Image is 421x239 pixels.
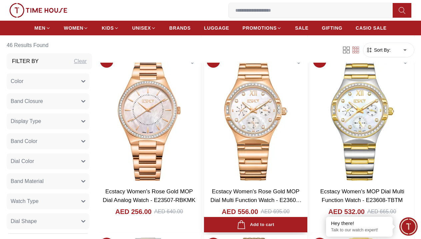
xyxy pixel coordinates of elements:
button: Add to cart [204,217,308,233]
button: Dial Shape [7,213,89,229]
h4: AED 256.00 [115,207,152,216]
a: KIDS [102,22,119,34]
span: KIDS [102,25,114,31]
span: GIFTING [322,25,342,31]
a: SALE [295,22,308,34]
span: SALE [295,25,308,31]
span: Dial Shape [11,217,37,225]
img: Ecstacy Women's Rose Gold MOP Dial Multi Function Watch - E23608-RBKMK [204,52,308,183]
span: LUGGAGE [204,25,229,31]
a: Ecstacy Women's Rose Gold MOP Dial Multi Function Watch - E23608-RBKMK [210,188,301,212]
a: PROMOTIONS [243,22,282,34]
span: Color [11,77,23,85]
span: Band Closure [11,97,43,105]
span: CASIO SALE [356,25,387,31]
span: Band Material [11,177,44,185]
button: Sort By: [366,47,391,53]
span: Dial Color [11,157,34,165]
img: Ecstacy Women's MOP Dial Multi Function Watch - E23608-TBTM [310,52,414,183]
div: AED 695.00 [261,208,289,216]
div: Hey there! [331,220,388,227]
div: AED 665.00 [367,208,396,216]
a: Ecstacy Women's Rose Gold MOP Dial Analog Watch - E23507-RBKMK [103,188,195,203]
img: Ecstacy Women's Rose Gold MOP Dial Analog Watch - E23507-RBKMK [97,52,201,183]
span: MEN [34,25,45,31]
button: Color [7,73,89,89]
span: WOMEN [64,25,84,31]
button: Dial Color [7,153,89,169]
a: BRANDS [169,22,191,34]
a: LUGGAGE [204,22,229,34]
span: Band Color [11,137,37,145]
h3: Filter By [12,57,39,65]
h4: AED 556.00 [222,207,258,216]
a: WOMEN [64,22,89,34]
span: Watch Type [11,197,39,205]
button: Watch Type [7,193,89,209]
span: Display Type [11,117,41,125]
span: BRANDS [169,25,191,31]
a: Ecstacy Women's MOP Dial Multi Function Watch - E23608-TBTM [320,188,404,203]
span: UNISEX [132,25,151,31]
div: Chat Widget [399,217,418,236]
span: PROMOTIONS [243,25,277,31]
h4: AED 532.00 [328,207,365,216]
div: AED 640.00 [154,208,183,216]
a: MEN [34,22,50,34]
img: ... [9,3,67,18]
a: UNISEX [132,22,156,34]
div: Add to cart [237,220,274,229]
div: Clear [74,57,87,65]
h6: 46 Results Found [7,37,92,53]
button: Band Color [7,133,89,149]
span: Sort By: [373,47,391,53]
button: Display Type [7,113,89,129]
a: GIFTING [322,22,342,34]
button: Band Closure [7,93,89,109]
p: Talk to our watch expert! [331,227,388,233]
button: Band Material [7,173,89,189]
a: CASIO SALE [356,22,387,34]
